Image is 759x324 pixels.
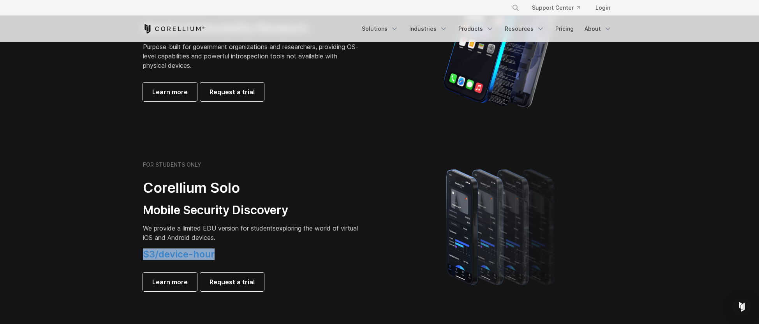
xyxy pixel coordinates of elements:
p: Purpose-built for government organizations and researchers, providing OS-level capabilities and p... [143,42,361,70]
h6: FOR STUDENTS ONLY [143,161,201,168]
a: Request a trial [200,273,264,291]
a: Solutions [357,22,403,36]
a: Products [454,22,498,36]
button: Search [509,1,523,15]
span: Request a trial [210,87,255,97]
span: Request a trial [210,277,255,287]
span: $3/device-hour [143,248,215,260]
h3: Mobile Security Discovery [143,203,361,218]
a: Learn more [143,83,197,101]
div: Navigation Menu [357,22,616,36]
a: Login [589,1,616,15]
div: Navigation Menu [502,1,616,15]
p: exploring the world of virtual iOS and Android devices. [143,224,361,242]
span: Learn more [152,277,188,287]
a: Support Center [526,1,586,15]
a: Request a trial [200,83,264,101]
div: Open Intercom Messenger [733,298,751,316]
a: About [580,22,616,36]
a: Resources [500,22,549,36]
span: Learn more [152,87,188,97]
a: Learn more [143,273,197,291]
a: Corellium Home [143,24,205,33]
a: Industries [405,22,452,36]
a: Pricing [551,22,578,36]
span: We provide a limited EDU version for students [143,224,276,232]
h2: Corellium Solo [143,179,361,197]
img: A lineup of four iPhone models becoming more gradient and blurred [431,158,573,294]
